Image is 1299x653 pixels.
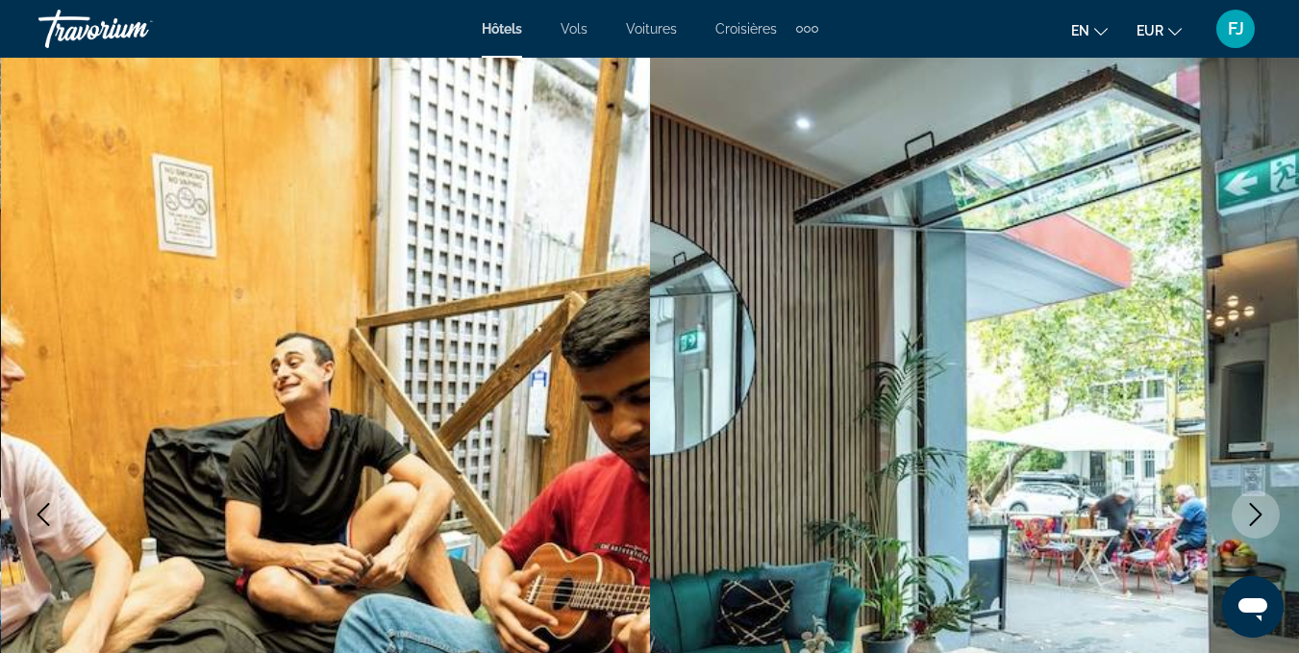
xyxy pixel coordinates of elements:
[561,21,587,37] a: Vols
[1222,576,1284,638] iframe: Bouton de lancement de la fenêtre de messagerie
[38,4,231,54] a: Travorium
[1137,16,1182,44] button: Changer de devise
[1232,490,1280,539] button: Next image
[715,21,777,37] a: Croisières
[626,21,677,37] a: Voitures
[1071,23,1089,38] font: en
[1071,16,1108,44] button: Changer de langue
[1137,23,1163,38] font: EUR
[1228,18,1244,38] font: FJ
[482,21,522,37] a: Hôtels
[796,13,818,44] button: Éléments de navigation supplémentaires
[1211,9,1261,49] button: Menu utilisateur
[19,490,67,539] button: Previous image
